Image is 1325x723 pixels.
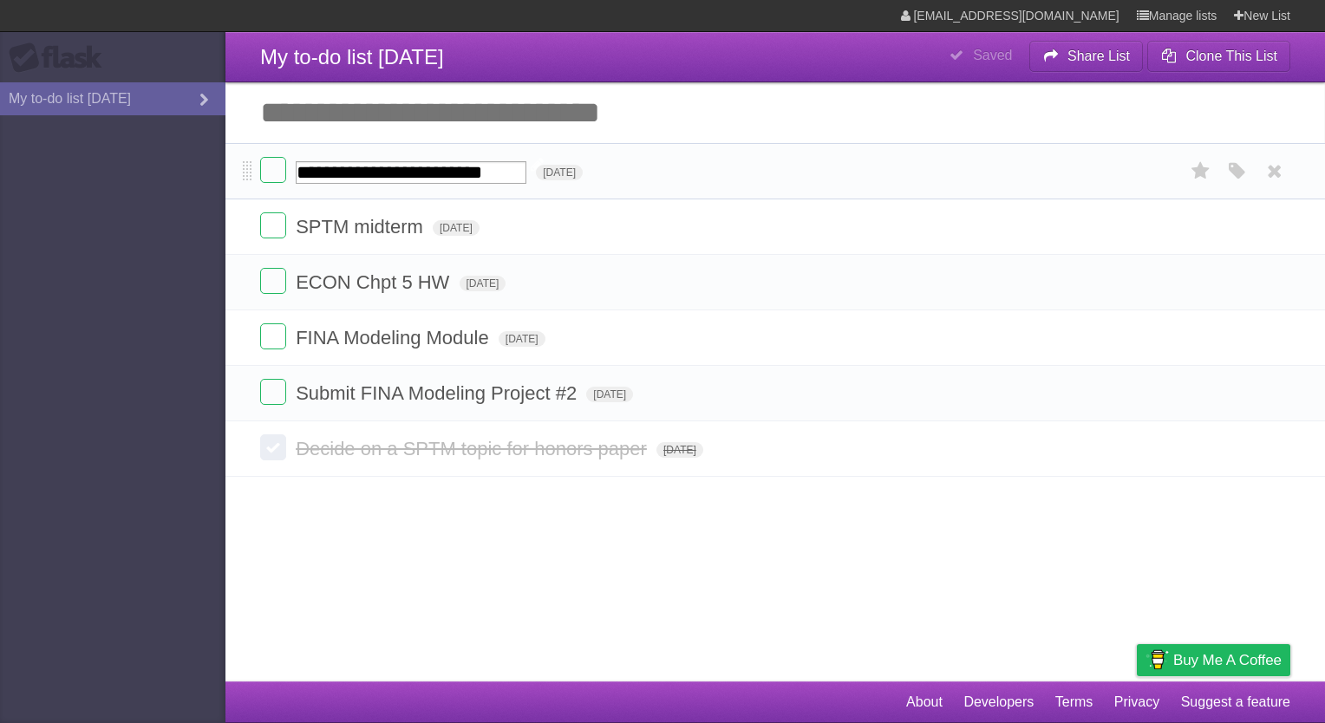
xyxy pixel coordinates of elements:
span: [DATE] [499,331,545,347]
a: About [906,686,943,719]
b: Clone This List [1185,49,1277,63]
a: Developers [963,686,1034,719]
span: FINA Modeling Module [296,327,493,348]
b: Share List [1067,49,1130,63]
b: Saved [973,48,1012,62]
span: [DATE] [586,387,633,402]
span: [DATE] [536,165,583,180]
button: Share List [1029,41,1144,72]
label: Done [260,323,286,349]
a: Buy me a coffee [1137,644,1290,676]
span: [DATE] [656,442,703,458]
span: Submit FINA Modeling Project #2 [296,382,581,404]
button: Clone This List [1147,41,1290,72]
label: Done [260,212,286,238]
label: Done [260,157,286,183]
span: SPTM midterm [296,216,428,238]
span: ECON Chpt 5 HW [296,271,454,293]
span: [DATE] [433,220,480,236]
label: Done [260,434,286,460]
span: My to-do list [DATE] [260,45,444,68]
label: Done [260,268,286,294]
div: Flask [9,42,113,74]
a: Suggest a feature [1181,686,1290,719]
span: Decide on a SPTM topic for honors paper [296,438,651,459]
a: Privacy [1114,686,1159,719]
span: [DATE] [460,276,506,291]
label: Done [260,379,286,405]
a: Terms [1055,686,1093,719]
img: Buy me a coffee [1146,645,1169,674]
span: Buy me a coffee [1173,645,1282,675]
label: Star task [1185,157,1217,186]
